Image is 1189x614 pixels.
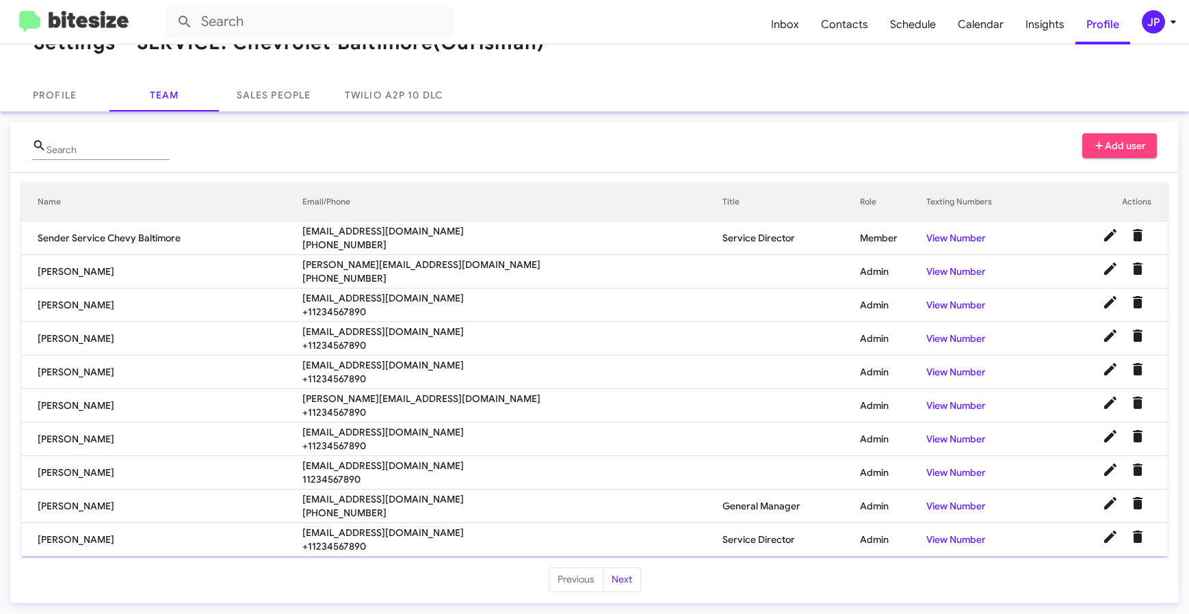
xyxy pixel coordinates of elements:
[1093,133,1147,158] span: Add user
[302,405,722,419] span: +11234567890
[302,439,722,453] span: +11234567890
[926,232,986,244] a: View Number
[302,392,722,405] span: [PERSON_NAME][EMAIL_ADDRESS][DOMAIN_NAME]
[926,299,986,311] a: View Number
[1124,490,1151,517] button: Delete User
[722,222,860,255] td: Service Director
[302,291,722,305] span: [EMAIL_ADDRESS][DOMAIN_NAME]
[926,500,986,512] a: View Number
[722,523,860,557] td: Service Director
[603,568,641,592] button: Next
[1124,322,1151,349] button: Delete User
[1124,289,1151,316] button: Delete User
[860,322,926,356] td: Admin
[302,425,722,439] span: [EMAIL_ADDRESS][DOMAIN_NAME]
[1124,222,1151,249] button: Delete User
[21,183,302,222] th: Name
[21,255,302,289] td: [PERSON_NAME]
[860,356,926,389] td: Admin
[926,332,986,345] a: View Number
[810,5,879,44] a: Contacts
[302,358,722,372] span: [EMAIL_ADDRESS][DOMAIN_NAME]
[34,32,545,54] h1: Settings - SERVICE: Chevrolet Baltimore
[21,289,302,322] td: [PERSON_NAME]
[219,79,328,111] a: Sales People
[21,389,302,423] td: [PERSON_NAME]
[860,389,926,423] td: Admin
[166,5,453,38] input: Search
[760,5,810,44] a: Inbox
[302,372,722,386] span: +11234567890
[1142,10,1165,34] div: JP
[879,5,947,44] a: Schedule
[302,506,722,520] span: [PHONE_NUMBER]
[860,423,926,456] td: Admin
[926,366,986,378] a: View Number
[302,258,722,271] span: [PERSON_NAME][EMAIL_ADDRESS][DOMAIN_NAME]
[21,490,302,523] td: [PERSON_NAME]
[21,222,302,255] td: Sender Service Chevy Baltimore
[302,271,722,285] span: [PHONE_NUMBER]
[926,433,986,445] a: View Number
[947,5,1015,44] a: Calendar
[328,79,459,111] a: Twilio A2P 10 DLC
[21,356,302,389] td: [PERSON_NAME]
[302,459,722,472] span: [EMAIL_ADDRESS][DOMAIN_NAME]
[21,523,302,557] td: [PERSON_NAME]
[926,533,986,546] a: View Number
[21,423,302,456] td: [PERSON_NAME]
[302,338,722,352] span: +11234567890
[1015,5,1075,44] a: Insights
[860,255,926,289] td: Admin
[860,289,926,322] td: Admin
[302,224,722,238] span: [EMAIL_ADDRESS][DOMAIN_NAME]
[926,399,986,412] a: View Number
[1124,389,1151,416] button: Delete User
[860,183,926,222] th: Role
[1124,423,1151,450] button: Delete User
[21,322,302,356] td: [PERSON_NAME]
[21,456,302,490] td: [PERSON_NAME]
[1124,523,1151,550] button: Delete User
[860,222,926,255] td: Member
[1075,5,1130,44] a: Profile
[302,305,722,319] span: +11234567890
[302,238,722,252] span: [PHONE_NUMBER]
[302,526,722,539] span: [EMAIL_ADDRESS][DOMAIN_NAME]
[926,183,1042,222] th: Texting Numbers
[1124,356,1151,383] button: Delete User
[302,325,722,338] span: [EMAIL_ADDRESS][DOMAIN_NAME]
[1124,255,1151,282] button: Delete User
[860,456,926,490] td: Admin
[860,490,926,523] td: Admin
[926,466,986,479] a: View Number
[302,492,722,506] span: [EMAIL_ADDRESS][DOMAIN_NAME]
[722,490,860,523] td: General Manager
[47,145,170,156] input: Name or Email
[302,183,722,222] th: Email/Phone
[109,79,219,111] a: Team
[1042,183,1168,222] th: Actions
[860,523,926,557] td: Admin
[722,183,860,222] th: Title
[1124,456,1151,483] button: Delete User
[1082,133,1158,158] button: Add user
[302,539,722,553] span: +11234567890
[926,265,986,278] a: View Number
[1130,10,1174,34] button: JP
[302,472,722,486] span: 11234567890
